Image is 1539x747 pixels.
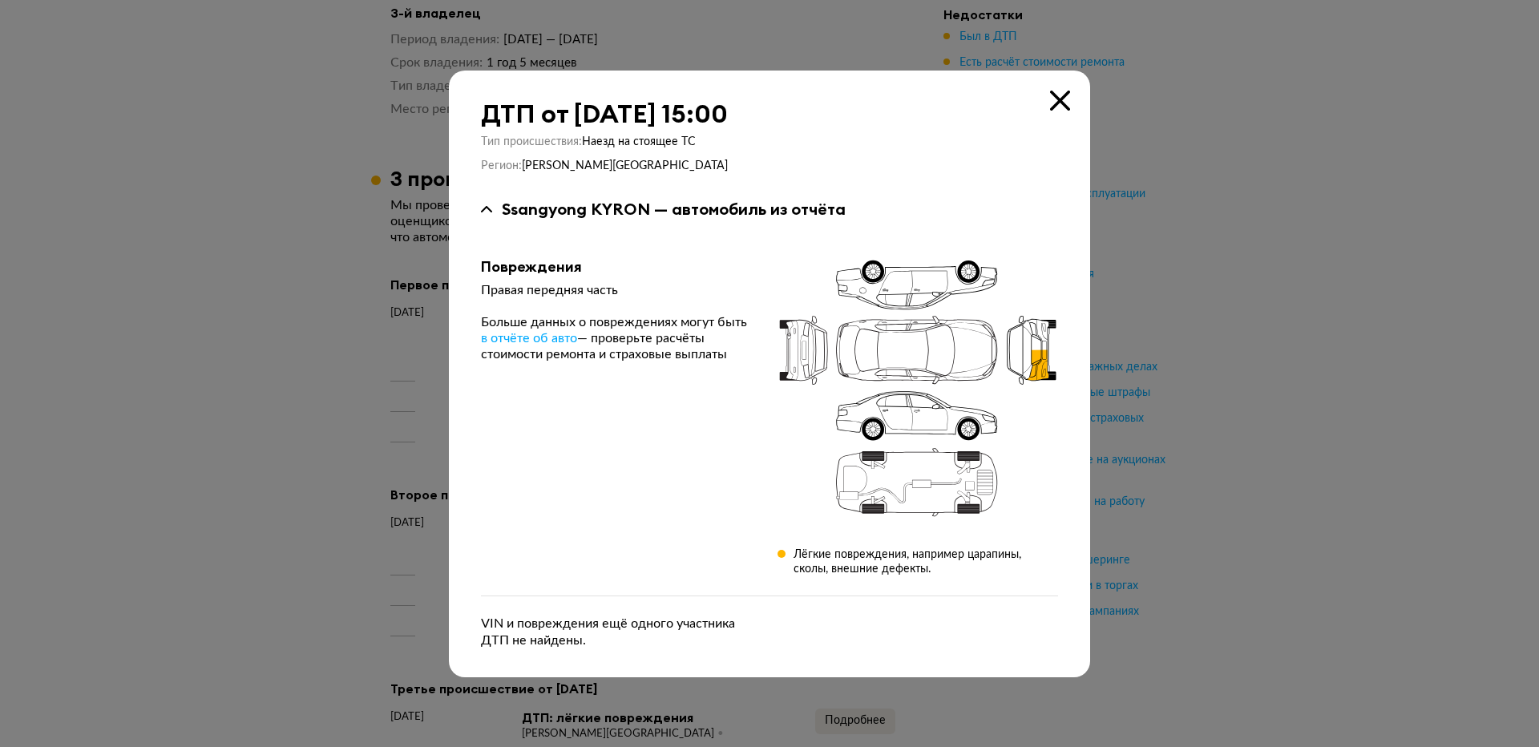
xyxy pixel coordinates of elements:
a: в отчёте об авто [481,330,577,346]
div: Больше данных о повреждениях могут быть — проверьте расчёты стоимости ремонта и страховые выплаты [481,314,752,362]
span: Наезд на стоящее ТС [582,136,696,147]
span: [PERSON_NAME][GEOGRAPHIC_DATA] [522,160,728,172]
div: ДТП от [DATE] 15:00 [481,99,1058,128]
span: VIN и повреждения ещё одного участника ДТП не найдены. [481,617,735,647]
div: Правая передняя часть [481,282,752,298]
div: Тип происшествия : [481,135,1058,149]
div: Повреждения [481,258,752,276]
div: Регион : [481,159,1058,173]
div: Лёгкие повреждения, например царапины, сколы, внешние дефекты. [794,547,1058,576]
span: в отчёте об авто [481,332,577,345]
div: Ssangyong KYRON — автомобиль из отчёта [502,199,846,220]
